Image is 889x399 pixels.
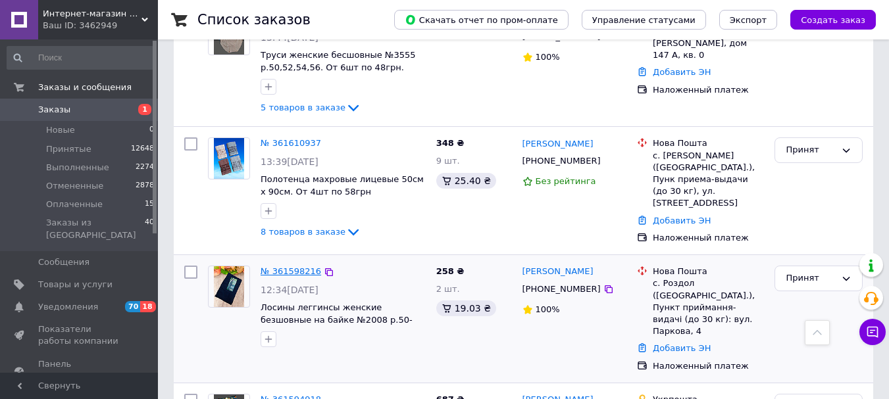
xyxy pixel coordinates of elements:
div: Наложенный платеж [653,84,764,96]
div: 25.40 ₴ [436,173,496,189]
a: Создать заказ [777,14,876,24]
a: Труси женские бесшовные №3555 р.50,52,54,56. От 6шт по 48грн. [261,50,416,72]
span: [PHONE_NUMBER] [522,156,601,166]
div: Нова Пошта [653,137,764,149]
span: Панель управления [38,358,122,382]
a: [PERSON_NAME] [522,266,594,278]
span: 13:39[DATE] [261,156,318,167]
span: 15 [145,199,154,210]
span: Экспорт [730,15,767,25]
button: Создать заказ [790,10,876,30]
span: Заказы [38,104,70,116]
span: Выполненные [46,162,109,174]
span: 8 товаров в заказе [261,227,345,237]
a: 5 товаров в заказе [261,103,361,112]
span: Принятые [46,143,91,155]
div: Ваш ID: 3462949 [43,20,158,32]
div: Принят [786,143,836,157]
span: 2274 [136,162,154,174]
button: Чат с покупателем [859,319,886,345]
span: 5 товаров в заказе [261,103,345,112]
span: 18 [140,301,155,312]
a: Полотенца махровые лицевые 50см х 90см. От 4шт по 58грн [261,174,424,197]
a: 8 товаров в заказе [261,227,361,237]
a: Фото товару [208,137,250,179]
a: Лосины леггинсы женские безшовные на байке №2008 р.50-54. От 3шт по 99 грн [261,302,413,337]
span: Сообщения [38,256,89,268]
div: Нова Пошта [653,266,764,277]
div: Наложенный платеж [653,232,764,244]
a: № 361610937 [261,138,321,148]
span: 9 шт. [436,156,460,166]
span: 12648 [131,143,154,155]
span: Новые [46,124,75,136]
span: Оплаченные [46,199,103,210]
div: [GEOGRAPHIC_DATA], [PERSON_NAME], дом 147 А, кв. 0 [653,26,764,62]
span: Скачать отчет по пром-оплате [405,14,558,26]
span: Управление статусами [592,15,696,25]
span: 100% [536,52,560,62]
span: 348 ₴ [436,138,465,148]
span: Товары и услуги [38,279,113,291]
button: Скачать отчет по пром-оплате [394,10,569,30]
h1: Список заказов [197,12,311,28]
span: 70 [125,301,140,312]
span: Отмененные [46,180,103,192]
span: 0 [149,124,154,136]
img: Фото товару [214,266,245,307]
span: Уведомления [38,301,98,313]
span: 2878 [136,180,154,192]
div: 19.03 ₴ [436,300,496,316]
span: 12:34[DATE] [261,285,318,295]
a: Добавить ЭН [653,216,711,225]
span: Заказы и сообщения [38,82,132,93]
span: [PHONE_NUMBER] [522,284,601,294]
img: Фото товару [214,138,245,179]
span: Заказы из [GEOGRAPHIC_DATA] [46,217,145,241]
span: 100% [536,304,560,314]
span: 1 [138,104,151,115]
div: с. Роздол ([GEOGRAPHIC_DATA].), Пункт приймання-видачі (до 30 кг): вул. Паркова, 4 [653,277,764,337]
a: Добавить ЭН [653,343,711,353]
a: [PERSON_NAME] [522,138,594,151]
a: Добавить ЭН [653,67,711,77]
span: Без рейтинга [536,176,596,186]
span: Показатели работы компании [38,323,122,347]
a: Фото товару [208,266,250,308]
span: 2 шт. [436,284,460,294]
span: Создать заказ [801,15,865,25]
input: Поиск [7,46,155,70]
div: с. [PERSON_NAME] ([GEOGRAPHIC_DATA].), Пунк приема-выдачи (до 30 кг), ул. [STREET_ADDRESS] [653,150,764,210]
span: 258 ₴ [436,266,465,276]
span: 40 [145,217,154,241]
div: Наложенный платеж [653,360,764,372]
a: № 361598216 [261,266,321,276]
span: Интернет-магазин "Sens" [43,8,141,20]
button: Экспорт [719,10,777,30]
div: Принят [786,271,836,285]
button: Управление статусами [582,10,706,30]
